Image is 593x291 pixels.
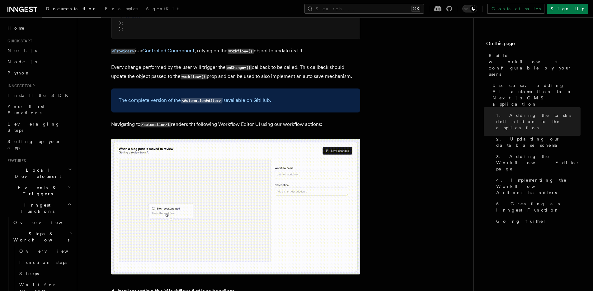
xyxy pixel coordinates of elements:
span: Overview [13,220,78,225]
a: AgentKit [142,2,182,17]
a: Build workflows configurable by your users [486,50,581,80]
span: Going further [496,218,547,224]
a: Examples [101,2,142,17]
span: 4. Implementing the Workflow Actions handlers [496,177,581,196]
a: 4. Implementing the Workflow Actions handlers [494,174,581,198]
a: Documentation [42,2,101,17]
a: 3. Adding the Workflow Editor page [494,151,581,174]
a: Home [5,22,73,34]
button: Local Development [5,165,73,182]
span: Sleeps [19,271,39,276]
span: Next.js [7,48,37,53]
a: Function steps [17,257,73,268]
a: Setting up your app [5,136,73,153]
a: Install the SDK [5,90,73,101]
code: <AutomationEditor> [181,98,222,103]
a: 2. Updating our database schema [494,133,581,151]
p: Every change performed by the user will trigger the callback to be called. This callback should u... [111,63,360,81]
span: Overview [19,249,83,254]
a: Sign Up [547,4,588,14]
p: is a , relying on the object to update its UI. [111,46,360,55]
span: Node.js [7,59,37,64]
button: Inngest Functions [5,199,73,217]
span: Build workflows configurable by your users [489,52,581,77]
code: onChange={} [226,65,252,70]
p: Navigating to renders tht following Workflow Editor UI using our workflow actions: [111,120,360,129]
h4: On this page [486,40,581,50]
a: Sleeps [17,268,73,279]
span: ); [119,21,123,25]
a: Use case: adding AI automation to a Next.js CMS application [490,80,581,110]
a: Going further [494,216,581,227]
p: The complete version of the is . [119,96,353,105]
code: workflow={} [181,74,207,79]
span: Install the SDK [7,93,72,98]
span: Leveraging Steps [7,122,60,133]
span: 1. Adding the tasks definition to the application [496,112,581,131]
a: Node.js [5,56,73,67]
a: 1. Adding the tasks definition to the application [494,110,581,133]
a: <Provider> [111,48,135,54]
a: Overview [17,246,73,257]
span: }; [119,27,123,31]
span: AgentKit [146,6,179,11]
a: Controlled Component [142,48,195,54]
span: Local Development [5,167,68,179]
a: Contact sales [487,4,544,14]
code: workflow={} [228,49,254,54]
span: Steps & Workflows [11,231,69,243]
span: 3. Adding the Workflow Editor page [496,153,581,172]
a: Python [5,67,73,79]
button: Events & Triggers [5,182,73,199]
code: <Provider> [111,49,135,54]
span: Features [5,158,26,163]
span: Setting up your app [7,139,61,150]
span: 5. Creating an Inngest Function [496,201,581,213]
a: Next.js [5,45,73,56]
span: Python [7,70,30,75]
span: Quick start [5,39,32,44]
img: workflow-kit-announcement-video-loop.gif [111,139,360,274]
span: Your first Functions [7,104,45,115]
a: available on GitHub [226,97,270,103]
span: Inngest tour [5,83,35,88]
kbd: ⌘K [412,6,420,12]
a: Overview [11,217,73,228]
span: 2. Updating our database schema [496,136,581,148]
button: Toggle dark mode [462,5,477,12]
button: Search...⌘K [304,4,424,14]
span: Events & Triggers [5,184,68,197]
span: Documentation [46,6,97,11]
span: Inngest Functions [5,202,67,214]
a: Your first Functions [5,101,73,118]
a: Leveraging Steps [5,118,73,136]
button: Steps & Workflows [11,228,73,246]
a: 5. Creating an Inngest Function [494,198,581,216]
span: Examples [105,6,138,11]
span: Home [7,25,25,31]
span: Use case: adding AI automation to a Next.js CMS application [492,82,581,107]
code: /automation/1 [140,122,171,127]
span: Function steps [19,260,67,265]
